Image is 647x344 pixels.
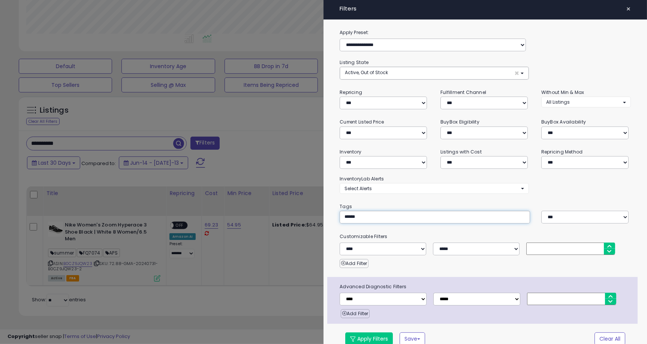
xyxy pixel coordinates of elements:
small: Without Min & Max [541,89,584,95]
small: InventoryLab Alerts [340,176,384,182]
button: × [623,4,634,14]
small: BuyBox Availability [541,119,586,125]
small: BuyBox Eligibility [440,119,479,125]
small: Fulfillment Channel [440,89,486,95]
small: Tags [334,203,637,211]
span: × [514,69,519,77]
button: Active, Out of Stock × [340,67,529,79]
small: Repricing [340,89,362,95]
span: × [626,4,631,14]
h4: Filters [340,6,631,12]
small: Inventory [340,149,361,155]
small: Customizable Filters [334,232,637,241]
small: Listing State [340,59,368,66]
button: All Listings [541,97,631,107]
label: Apply Preset: [334,28,637,37]
button: Add Filter [340,259,368,268]
span: All Listings [546,99,570,105]
span: Active, Out of Stock [345,69,388,76]
button: Add Filter [341,309,370,318]
small: Listings with Cost [440,149,482,155]
button: Select Alerts [340,183,529,194]
small: Current Listed Price [340,119,384,125]
small: Repricing Method [541,149,583,155]
span: Select Alerts [344,185,372,192]
span: Advanced Diagnostic Filters [334,283,638,291]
